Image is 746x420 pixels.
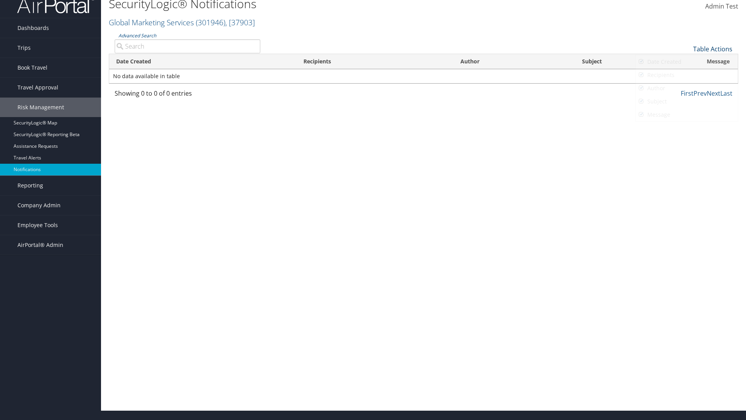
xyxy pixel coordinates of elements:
[17,18,49,38] span: Dashboards
[636,95,738,108] a: Subject
[17,235,63,255] span: AirPortal® Admin
[17,176,43,195] span: Reporting
[636,68,738,82] a: Recipients
[636,55,738,68] a: Date Created
[17,98,64,117] span: Risk Management
[17,78,58,97] span: Travel Approval
[17,215,58,235] span: Employee Tools
[636,108,738,121] a: Message
[17,58,47,77] span: Book Travel
[636,82,738,95] a: Author
[17,38,31,58] span: Trips
[17,196,61,215] span: Company Admin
